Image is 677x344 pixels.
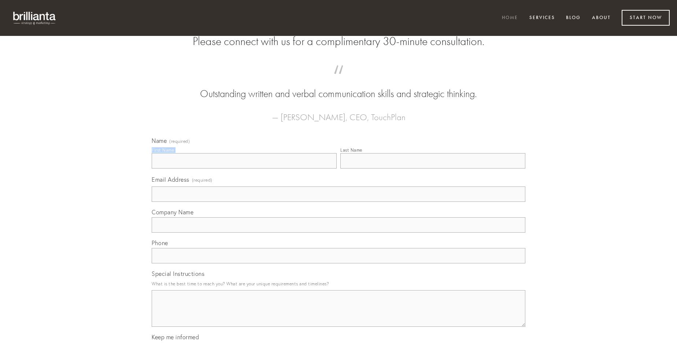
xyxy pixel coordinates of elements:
[152,279,525,289] p: What is the best time to reach you? What are your unique requirements and timelines?
[152,176,189,183] span: Email Address
[497,12,523,24] a: Home
[561,12,585,24] a: Blog
[622,10,670,26] a: Start Now
[152,270,204,277] span: Special Instructions
[152,137,167,144] span: Name
[525,12,560,24] a: Services
[163,73,514,101] blockquote: Outstanding written and verbal communication skills and strategic thinking.
[192,175,212,185] span: (required)
[152,34,525,48] h2: Please connect with us for a complimentary 30-minute consultation.
[587,12,615,24] a: About
[163,73,514,87] span: “
[163,101,514,125] figcaption: — [PERSON_NAME], CEO, TouchPlan
[152,239,168,247] span: Phone
[152,147,174,153] div: First Name
[152,333,199,341] span: Keep me informed
[340,147,362,153] div: Last Name
[169,139,190,144] span: (required)
[7,7,62,29] img: brillianta - research, strategy, marketing
[152,208,193,216] span: Company Name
